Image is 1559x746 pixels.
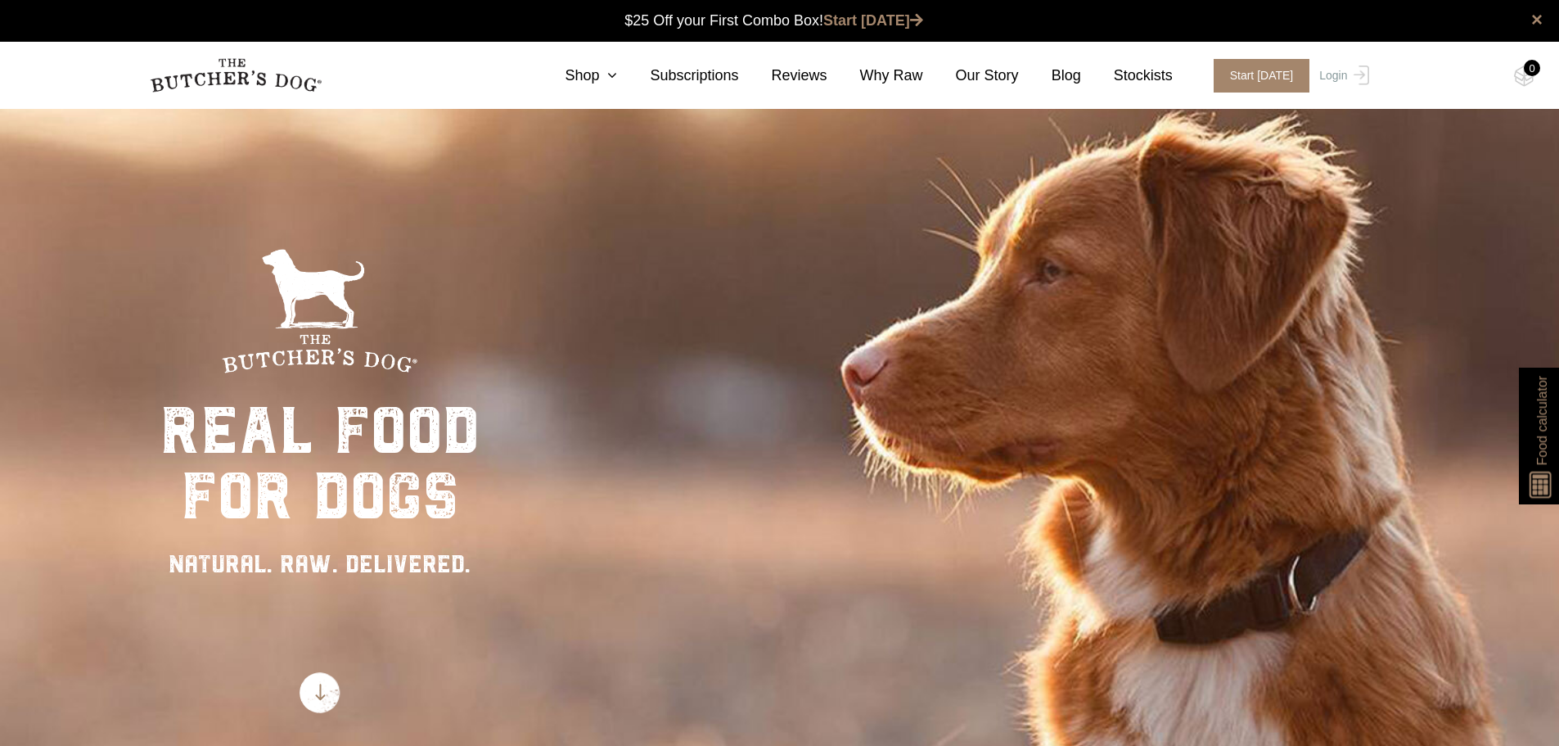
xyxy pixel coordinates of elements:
[1081,65,1173,87] a: Stockists
[1532,376,1552,465] span: Food calculator
[923,65,1019,87] a: Our Story
[739,65,827,87] a: Reviews
[160,545,480,582] div: NATURAL. RAW. DELIVERED.
[1524,60,1540,76] div: 0
[1214,59,1310,93] span: Start [DATE]
[823,12,923,29] a: Start [DATE]
[532,65,617,87] a: Shop
[1197,59,1316,93] a: Start [DATE]
[1315,59,1368,93] a: Login
[160,398,480,529] div: real food for dogs
[827,65,923,87] a: Why Raw
[617,65,738,87] a: Subscriptions
[1019,65,1081,87] a: Blog
[1531,10,1543,29] a: close
[1514,66,1534,87] img: TBD_Cart-Empty.png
